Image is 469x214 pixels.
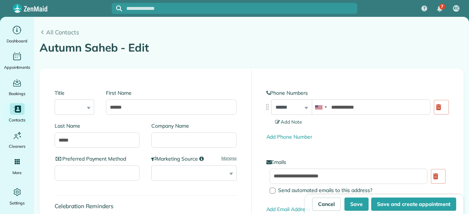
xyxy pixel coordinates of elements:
a: Cleaners [3,129,31,150]
label: Preferred Payment Method [55,155,140,162]
span: Add Note [275,119,302,125]
a: Appointments [3,50,31,71]
a: Manage [221,155,237,161]
span: Settings [10,199,25,207]
span: More [12,169,22,176]
label: Company Name [151,122,236,129]
span: Send automated emails to this address? [278,187,372,194]
a: Contacts [3,103,31,124]
span: Bookings [9,90,26,97]
h1: Autumn Saheb - Edit [40,42,464,54]
svg: Focus search [116,5,122,11]
span: All Contacts [46,28,464,37]
a: Cancel [312,198,341,211]
span: Dashboard [7,37,27,45]
a: Add Phone Number [266,134,312,140]
label: First Name [106,89,236,97]
span: KC [454,5,459,11]
span: Contacts [9,116,25,124]
label: Marketing Source [151,155,236,162]
a: All Contacts [40,28,464,37]
h4: Celebration Reminders [55,203,237,209]
a: Add Email Address [266,206,310,213]
label: Last Name [55,122,140,129]
span: Appointments [4,64,30,71]
button: Focus search [112,5,122,11]
label: Phone Numbers [266,89,449,97]
label: Title [55,89,94,97]
button: Save [344,198,369,211]
div: United States: +1 [312,100,329,114]
a: Dashboard [3,24,31,45]
a: Settings [3,186,31,207]
span: Cleaners [9,143,25,150]
img: drag_indicator-119b368615184ecde3eda3c64c821f6cf29d3e2b97b89ee44bc31753036683e5.png [263,103,271,111]
a: Bookings [3,77,31,97]
button: Save and create appointment [371,198,456,211]
label: Emails [266,158,449,166]
div: 7 unread notifications [432,1,447,17]
span: 7 [441,4,443,10]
